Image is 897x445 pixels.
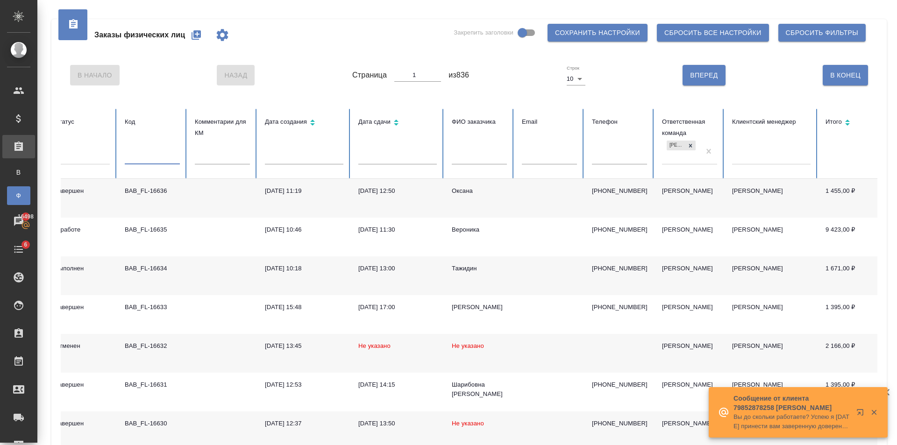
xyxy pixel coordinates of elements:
[818,295,888,334] td: 1 395,00 ₽
[358,303,437,312] div: [DATE] 17:00
[125,380,180,389] div: BAB_FL-16631
[452,186,507,196] div: Оксана
[125,116,180,127] div: Код
[664,27,762,39] span: Сбросить все настройки
[265,380,343,389] div: [DATE] 12:53
[2,238,35,261] a: 6
[265,264,343,273] div: [DATE] 10:18
[662,186,717,196] div: [PERSON_NAME]
[786,27,858,39] span: Сбросить фильтры
[125,419,180,428] div: BAB_FL-16630
[452,264,507,273] div: Тажидин
[12,212,39,221] span: 16498
[548,24,648,42] button: Сохранить настройки
[725,373,818,411] td: [PERSON_NAME]
[55,225,110,234] div: В работе
[185,24,207,46] button: Создать
[592,380,647,389] p: [PHONE_NUMBER]
[265,341,343,351] div: [DATE] 13:45
[592,186,647,196] p: [PHONE_NUMBER]
[55,341,110,351] div: Отменен
[94,29,185,41] span: Заказы физических лиц
[358,264,437,273] div: [DATE] 13:00
[818,179,888,218] td: 1 455,00 ₽
[592,303,647,312] p: [PHONE_NUMBER]
[454,28,513,37] span: Закрепить заголовки
[125,186,180,196] div: BAB_FL-16636
[7,186,30,205] a: Ф
[725,218,818,256] td: [PERSON_NAME]
[55,116,110,127] div: Статус
[55,264,110,273] div: Выполнен
[818,218,888,256] td: 9 423,00 ₽
[7,163,30,182] a: В
[725,334,818,373] td: [PERSON_NAME]
[818,373,888,411] td: 1 395,00 ₽
[826,116,881,130] div: Сортировка
[864,408,883,417] button: Закрыть
[778,24,866,42] button: Сбросить фильтры
[265,419,343,428] div: [DATE] 12:37
[818,334,888,373] td: 2 166,00 ₽
[358,225,437,234] div: [DATE] 11:30
[125,264,180,273] div: BAB_FL-16634
[522,116,577,127] div: Email
[662,341,717,351] div: [PERSON_NAME]
[265,116,343,130] div: Сортировка
[662,419,717,428] div: [PERSON_NAME]
[725,295,818,334] td: [PERSON_NAME]
[567,66,579,71] label: Строк
[662,116,717,139] div: Ответственная команда
[358,116,437,130] div: Сортировка
[733,394,850,412] p: Сообщение от клиента 79852878258 [PERSON_NAME]
[352,70,387,81] span: Страница
[125,225,180,234] div: BAB_FL-16635
[452,380,507,399] div: Шарибовна [PERSON_NAME]
[125,303,180,312] div: BAB_FL-16633
[12,191,26,200] span: Ф
[592,225,647,234] p: [PHONE_NUMBER]
[662,303,717,312] div: [PERSON_NAME]
[12,168,26,177] span: В
[667,141,685,150] div: [PERSON_NAME]
[448,70,469,81] span: из 836
[265,303,343,312] div: [DATE] 15:48
[55,419,110,428] div: Завершен
[452,116,507,127] div: ФИО заказчика
[452,420,484,427] span: Не указано
[555,27,640,39] span: Сохранить настройки
[55,186,110,196] div: Завершен
[690,70,718,81] span: Вперед
[452,225,507,234] div: Вероника
[195,116,250,139] div: Комментарии для КМ
[265,186,343,196] div: [DATE] 11:19
[830,70,861,81] span: В Конец
[725,256,818,295] td: [PERSON_NAME]
[2,210,35,233] a: 16498
[452,303,507,312] div: [PERSON_NAME]
[818,256,888,295] td: 1 671,00 ₽
[452,342,484,349] span: Не указано
[55,380,110,389] div: Завершен
[592,419,647,428] p: [PHONE_NUMBER]
[567,72,585,85] div: 10
[662,380,717,389] div: [PERSON_NAME]
[18,240,33,249] span: 6
[358,186,437,196] div: [DATE] 12:50
[662,264,717,273] div: [PERSON_NAME]
[125,341,180,351] div: BAB_FL-16632
[592,116,647,127] div: Телефон
[265,225,343,234] div: [DATE] 10:46
[732,116,811,127] div: Клиентский менеджер
[823,65,868,85] button: В Конец
[683,65,725,85] button: Вперед
[733,412,850,431] p: Вы до скольки работаете? Успею я [DATE] принести вам заверенную доверенность на апостиль
[662,225,717,234] div: [PERSON_NAME]
[358,419,437,428] div: [DATE] 13:50
[592,264,647,273] p: [PHONE_NUMBER]
[358,342,391,349] span: Не указано
[55,303,110,312] div: Завершен
[358,380,437,389] div: [DATE] 14:15
[657,24,769,42] button: Сбросить все настройки
[725,179,818,218] td: [PERSON_NAME]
